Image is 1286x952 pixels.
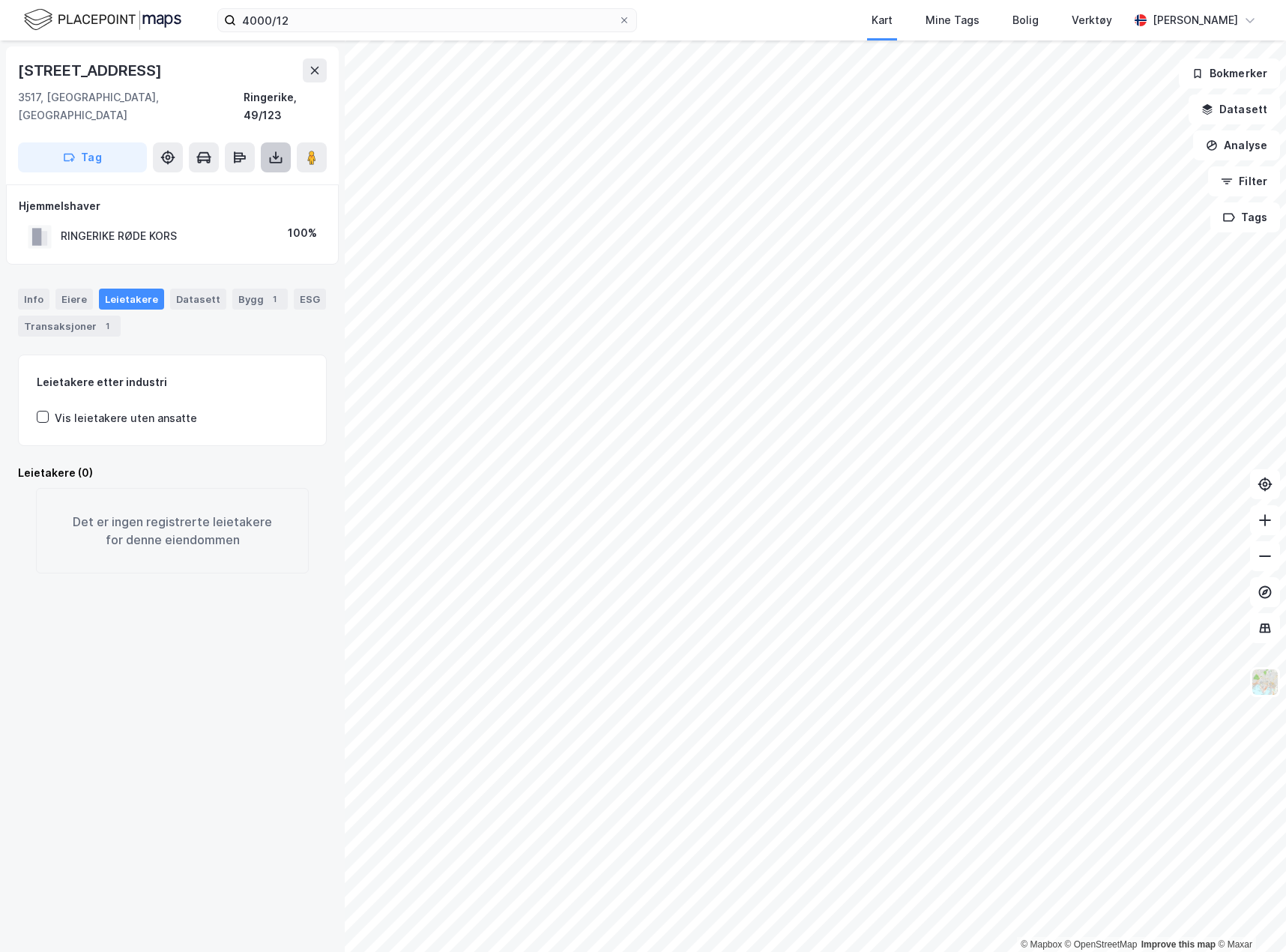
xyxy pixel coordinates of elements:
[1210,202,1280,232] button: Tags
[99,289,164,310] div: Leietakere
[1065,939,1138,950] a: OpenStreetMap
[1012,11,1039,29] div: Bolig
[100,319,115,334] div: 1
[1251,668,1279,696] img: Z
[1211,880,1286,952] iframe: Chat Widget
[18,464,327,482] div: Leietakere (0)
[1208,166,1280,196] button: Filter
[872,11,893,29] div: Kart
[1189,94,1280,124] button: Datasett
[55,289,93,310] div: Eiere
[55,409,197,427] div: Vis leietakere uten ansatte
[1141,939,1216,950] a: Improve this map
[61,227,177,245] div: RINGERIKE RØDE KORS
[18,316,121,337] div: Transaksjoner
[18,58,165,82] div: [STREET_ADDRESS]
[288,224,317,242] div: 100%
[1179,58,1280,88] button: Bokmerker
[294,289,326,310] div: ESG
[1211,880,1286,952] div: Kontrollprogram for chat
[37,373,308,391] div: Leietakere etter industri
[36,488,309,573] div: Det er ingen registrerte leietakere for denne eiendommen
[1193,130,1280,160] button: Analyse
[18,289,49,310] div: Info
[236,9,618,31] input: Søk på adresse, matrikkel, gårdeiere, leietakere eller personer
[18,142,147,172] button: Tag
[19,197,326,215] div: Hjemmelshaver
[926,11,979,29] div: Mine Tags
[1072,11,1112,29] div: Verktøy
[24,7,181,33] img: logo.f888ab2527a4732fd821a326f86c7f29.svg
[1153,11,1238,29] div: [PERSON_NAME]
[1021,939,1062,950] a: Mapbox
[267,292,282,307] div: 1
[232,289,288,310] div: Bygg
[170,289,226,310] div: Datasett
[244,88,327,124] div: Ringerike, 49/123
[18,88,244,124] div: 3517, [GEOGRAPHIC_DATA], [GEOGRAPHIC_DATA]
